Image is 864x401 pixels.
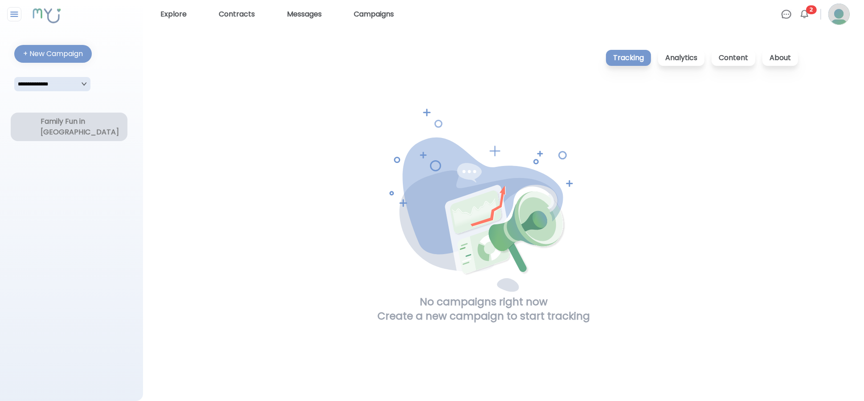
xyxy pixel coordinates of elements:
p: Content [712,50,755,66]
img: Close sidebar [9,9,20,20]
p: Analytics [658,50,704,66]
a: Messages [284,7,326,21]
a: Explore [157,7,191,21]
p: About [762,50,798,66]
a: Campaigns [351,7,398,21]
img: Profile [828,4,850,25]
p: Tracking [606,50,651,66]
img: No Campaigns right now [389,109,578,295]
div: Family Fun in [GEOGRAPHIC_DATA] [41,116,98,138]
div: + New Campaign [23,49,83,59]
a: Contracts [216,7,259,21]
span: 2 [806,5,817,14]
img: Bell [799,9,810,20]
h1: Create a new campaign to start tracking [377,309,590,323]
button: + New Campaign [14,45,92,63]
h1: No campaigns right now [420,295,548,309]
img: Chat [781,9,792,20]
